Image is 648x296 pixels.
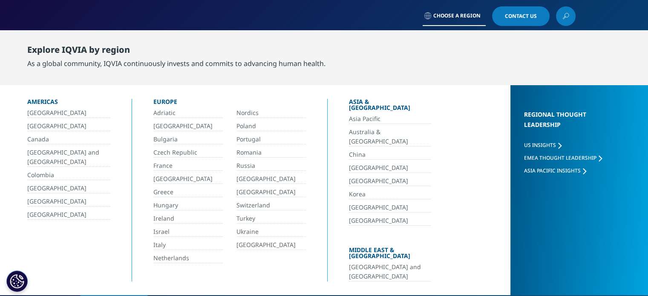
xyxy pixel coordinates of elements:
[153,148,223,158] a: Czech Republic
[236,214,306,224] a: Turkey
[349,150,431,160] a: China
[27,45,325,58] div: Explore IQVIA by region
[524,109,613,141] div: Regional Thought Leadership
[153,240,223,250] a: Italy
[349,127,431,147] a: Australia & [GEOGRAPHIC_DATA]
[6,270,28,292] button: Definições de cookies
[27,148,110,167] a: [GEOGRAPHIC_DATA] and [GEOGRAPHIC_DATA]
[153,201,223,210] a: Hungary
[349,247,431,262] div: Middle East & [GEOGRAPHIC_DATA]
[349,176,431,186] a: [GEOGRAPHIC_DATA]
[153,135,223,144] a: Bulgaria
[27,210,110,220] a: [GEOGRAPHIC_DATA]
[349,216,431,226] a: [GEOGRAPHIC_DATA]
[27,184,110,193] a: [GEOGRAPHIC_DATA]
[349,163,431,173] a: [GEOGRAPHIC_DATA]
[144,30,576,70] nav: Primary
[524,167,581,174] span: Asia Pacific Insights
[349,99,431,114] div: Asia & [GEOGRAPHIC_DATA]
[153,161,223,171] a: France
[236,201,306,210] a: Switzerland
[236,174,306,184] a: [GEOGRAPHIC_DATA]
[505,14,537,19] span: Contact Us
[27,108,110,118] a: [GEOGRAPHIC_DATA]
[153,174,223,184] a: [GEOGRAPHIC_DATA]
[349,114,431,124] a: Asia Pacific
[236,135,306,144] a: Portugal
[27,135,110,144] a: Canada
[524,141,556,149] span: US Insights
[433,12,481,19] span: Choose a Region
[236,108,306,118] a: Nordics
[153,253,223,263] a: Netherlands
[153,214,223,224] a: Ireland
[349,262,431,282] a: [GEOGRAPHIC_DATA] and [GEOGRAPHIC_DATA]
[153,227,223,237] a: Israel
[236,240,306,250] a: [GEOGRAPHIC_DATA]
[27,58,325,69] div: As a global community, IQVIA continuously invests and commits to advancing human health.
[153,108,223,118] a: Adriatic
[27,197,110,207] a: [GEOGRAPHIC_DATA]
[236,148,306,158] a: Romania
[524,154,602,161] a: EMEA Thought Leadership
[236,161,306,171] a: Russia
[27,170,110,180] a: Colombia
[349,203,431,213] a: [GEOGRAPHIC_DATA]
[349,190,431,199] a: Korea
[524,154,596,161] span: EMEA Thought Leadership
[153,99,306,108] div: Europe
[236,187,306,197] a: [GEOGRAPHIC_DATA]
[524,167,586,174] a: Asia Pacific Insights
[236,121,306,131] a: Poland
[236,227,306,237] a: Ukraine
[27,121,110,131] a: [GEOGRAPHIC_DATA]
[27,99,110,108] div: Americas
[153,121,223,131] a: [GEOGRAPHIC_DATA]
[153,187,223,197] a: Greece
[524,141,562,149] a: US Insights
[492,6,550,26] a: Contact Us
